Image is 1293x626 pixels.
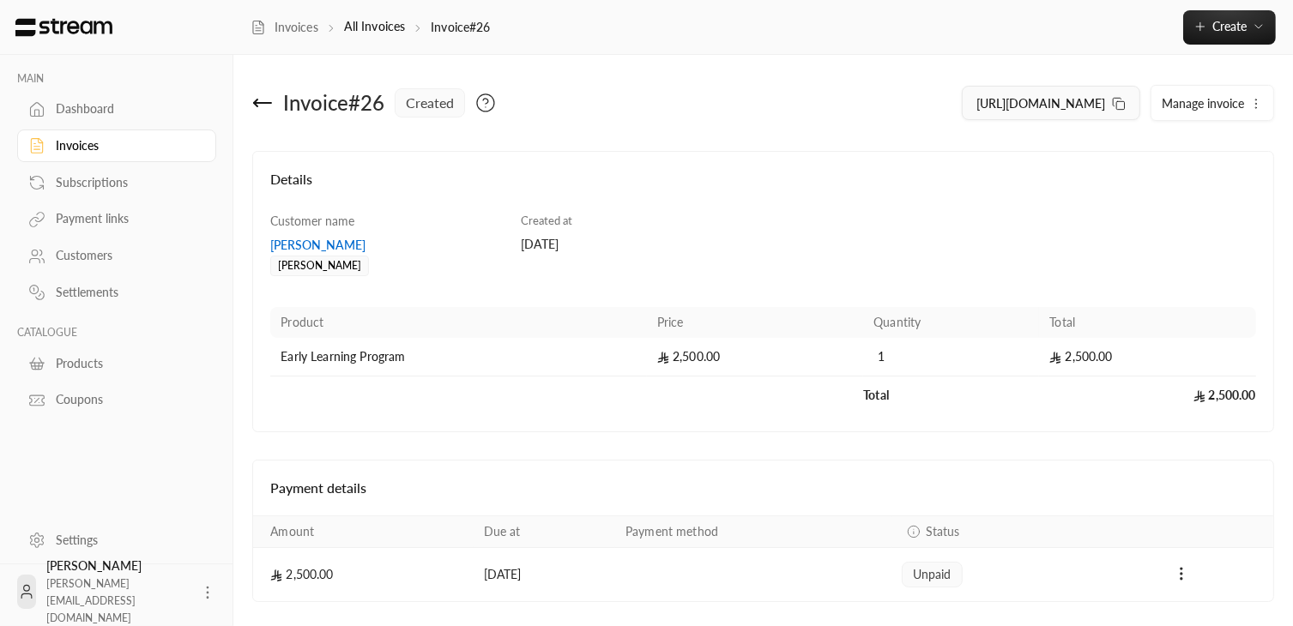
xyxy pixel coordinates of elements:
th: Amount [253,516,474,548]
td: 2,500.00 [253,548,474,601]
nav: breadcrumb [251,18,491,36]
td: 2,500.00 [647,338,863,376]
th: Product [270,307,647,338]
th: Total [1039,307,1255,338]
span: 1 [873,348,891,365]
button: Create [1183,10,1276,45]
p: CATALOGUE [17,326,216,340]
td: [DATE] [474,548,615,601]
div: Settlements [56,284,195,301]
div: Invoice # 26 [283,89,384,117]
p: Invoice#26 [431,19,490,36]
div: [PERSON_NAME] [270,237,505,254]
table: Payments [253,515,1273,601]
button: [URL][DOMAIN_NAME] [962,86,1140,120]
a: Settings [17,523,216,557]
span: Customer name [270,214,354,228]
a: Invoices [17,129,216,163]
div: [PERSON_NAME] [270,256,369,276]
div: Dashboard [56,100,195,117]
a: Payment links [17,202,216,236]
td: Total [863,376,1039,414]
span: Manage invoice [1162,96,1244,111]
a: [PERSON_NAME][PERSON_NAME] [270,237,505,272]
span: created [406,93,454,113]
p: MAIN [17,72,216,86]
div: [DATE] [521,236,755,253]
img: Logo [14,18,114,37]
h4: Payment details [270,478,1256,498]
a: Settlements [17,276,216,310]
div: Products [56,355,195,372]
td: Early Learning Program [270,338,647,376]
div: Subscriptions [56,174,195,191]
a: Customers [17,239,216,273]
table: Products [270,307,1256,414]
a: Products [17,346,216,380]
div: Coupons [56,391,195,408]
a: Coupons [17,383,216,417]
span: [PERSON_NAME][EMAIL_ADDRESS][DOMAIN_NAME] [46,577,136,624]
th: Due at [474,516,615,548]
span: unpaid [913,566,952,583]
div: Invoices [56,137,195,154]
span: [URL][DOMAIN_NAME] [976,94,1105,112]
a: Dashboard [17,93,216,126]
span: Create [1212,19,1247,33]
a: Invoices [251,19,318,36]
div: [PERSON_NAME] [46,557,189,626]
td: 2,500.00 [1039,376,1255,414]
span: Status [926,523,960,540]
a: Subscriptions [17,166,216,199]
th: Quantity [863,307,1039,338]
a: All Invoices [344,19,405,33]
th: Payment method [615,516,891,548]
div: Settings [56,532,195,549]
h4: Details [270,169,1256,207]
td: 2,500.00 [1039,338,1255,376]
button: Manage invoice [1151,86,1273,120]
th: Price [647,307,863,338]
div: Payment links [56,210,195,227]
span: Created at [521,214,572,227]
div: Customers [56,247,195,264]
